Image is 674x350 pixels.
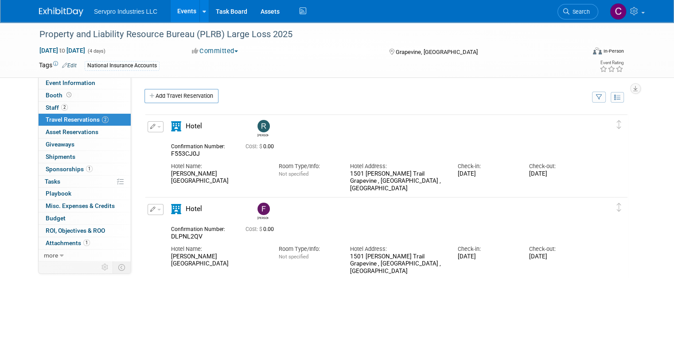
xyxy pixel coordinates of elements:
[46,79,95,86] span: Event Information
[39,46,86,54] span: [DATE] [DATE]
[39,126,131,138] a: Asset Reservations
[593,47,602,54] img: Format-Inperson.png
[538,46,624,59] div: Event Format
[186,205,202,213] span: Hotel
[39,188,131,200] a: Playbook
[596,95,602,100] i: Filter by Traveler
[46,92,73,99] span: Booth
[350,253,444,275] div: 1501 [PERSON_NAME] Trail Grapevine , [GEOGRAPHIC_DATA] , [GEOGRAPHIC_DATA]
[257,120,270,132] img: Rick Dubois
[245,226,263,232] span: Cost: $
[39,151,131,163] a: Shipments
[94,8,157,15] span: Servpro Industries LLC
[617,120,621,129] i: Click and drag to move item
[350,245,444,253] div: Hotel Address:
[171,245,265,253] div: Hotel Name:
[46,165,93,173] span: Sponsorships
[610,3,627,20] img: Chris Chassagneux
[39,250,131,262] a: more
[529,245,588,253] div: Check-out:
[350,170,444,192] div: 1501 [PERSON_NAME] Trail Grapevine , [GEOGRAPHIC_DATA] , [GEOGRAPHIC_DATA]
[113,262,131,273] td: Toggle Event Tabs
[245,143,277,150] span: 0.00
[61,104,68,111] span: 2
[600,61,623,65] div: Event Rating
[46,202,115,209] span: Misc. Expenses & Credits
[39,114,131,126] a: Travel Reservations2
[39,225,131,237] a: ROI, Objectives & ROO
[44,252,58,259] span: more
[255,203,271,220] div: frederick zebro
[62,62,77,69] a: Edit
[46,128,98,135] span: Asset Reservations
[39,200,131,212] a: Misc. Expenses & Credits
[171,141,232,150] div: Confirmation Number:
[557,4,598,19] a: Search
[529,162,588,170] div: Check-out:
[617,203,621,212] i: Click and drag to move item
[189,46,242,56] button: Committed
[46,190,71,197] span: Playbook
[171,233,203,240] span: DLPNL2QV
[245,226,277,232] span: 0.00
[278,171,308,177] span: Not specified
[171,150,200,157] span: F553CJ0J
[65,92,73,98] span: Booth not reserved yet
[46,141,74,148] span: Giveaways
[458,170,516,178] div: [DATE]
[39,102,131,114] a: Staff2
[171,162,265,170] div: Hotel Name:
[278,162,337,170] div: Room Type/Info:
[39,61,77,71] td: Tags
[46,116,109,123] span: Travel Reservations
[46,215,66,222] span: Budget
[39,89,131,101] a: Booth
[257,215,269,220] div: frederick zebro
[278,245,337,253] div: Room Type/Info:
[458,245,516,253] div: Check-in:
[245,143,263,150] span: Cost: $
[39,176,131,188] a: Tasks
[257,203,270,215] img: frederick zebro
[171,204,181,214] i: Hotel
[39,138,131,150] a: Giveaways
[58,47,66,54] span: to
[97,262,113,273] td: Personalize Event Tab Strip
[85,61,160,70] div: National Insurance Accounts
[39,77,131,89] a: Event Information
[102,116,109,123] span: 2
[39,212,131,224] a: Budget
[36,27,574,42] div: Property and Liability Resource Bureau (PLRB) Large Loss 2025
[278,254,308,260] span: Not specified
[39,8,83,16] img: ExhibitDay
[46,239,90,246] span: Attachments
[171,170,265,185] div: [PERSON_NAME][GEOGRAPHIC_DATA]
[46,153,75,160] span: Shipments
[87,48,105,54] span: (4 days)
[46,227,105,234] span: ROI, Objectives & ROO
[255,120,271,137] div: Rick Dubois
[186,122,202,130] span: Hotel
[86,165,93,172] span: 1
[257,132,269,137] div: Rick Dubois
[39,163,131,175] a: Sponsorships1
[39,237,131,249] a: Attachments1
[458,253,516,261] div: [DATE]
[529,170,588,178] div: [DATE]
[46,104,68,111] span: Staff
[171,223,232,233] div: Confirmation Number:
[458,162,516,170] div: Check-in:
[396,49,478,55] span: Grapevine, [GEOGRAPHIC_DATA]
[83,239,90,246] span: 1
[529,253,588,261] div: [DATE]
[603,48,624,54] div: In-Person
[350,162,444,170] div: Hotel Address:
[144,89,218,103] a: Add Travel Reservation
[171,121,181,131] i: Hotel
[45,178,60,185] span: Tasks
[569,8,590,15] span: Search
[171,253,265,268] div: [PERSON_NAME][GEOGRAPHIC_DATA]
